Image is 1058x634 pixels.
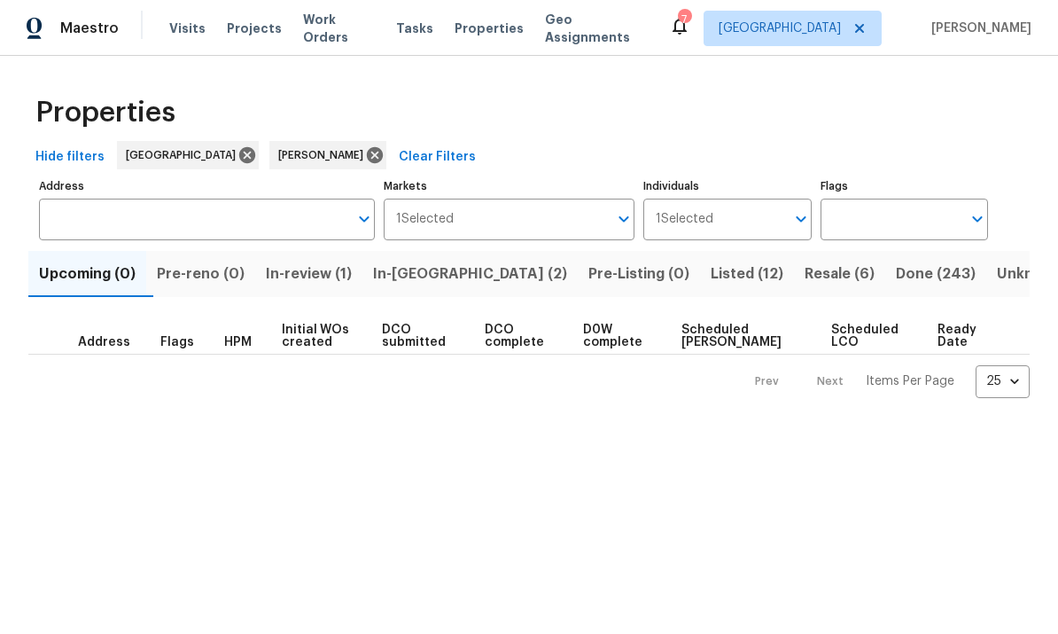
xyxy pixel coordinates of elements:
[160,336,194,348] span: Flags
[924,20,1031,37] span: [PERSON_NAME]
[937,324,985,348] span: Ready Date
[455,20,524,37] span: Properties
[352,207,377,231] button: Open
[60,20,119,37] span: Maestro
[738,365,1030,398] nav: Pagination Navigation
[678,11,690,28] div: 7
[789,207,813,231] button: Open
[373,262,567,286] span: In-[GEOGRAPHIC_DATA] (2)
[227,20,282,37] span: Projects
[821,181,988,192] label: Flags
[545,11,648,46] span: Geo Assignments
[866,372,954,390] p: Items Per Page
[681,324,801,348] span: Scheduled [PERSON_NAME]
[805,262,875,286] span: Resale (6)
[224,336,252,348] span: HPM
[382,324,455,348] span: DCO submitted
[896,262,976,286] span: Done (243)
[719,20,841,37] span: [GEOGRAPHIC_DATA]
[266,262,352,286] span: In-review (1)
[399,146,476,168] span: Clear Filters
[396,212,454,227] span: 1 Selected
[588,262,689,286] span: Pre-Listing (0)
[396,22,433,35] span: Tasks
[35,146,105,168] span: Hide filters
[976,358,1030,404] div: 25
[117,141,259,169] div: [GEOGRAPHIC_DATA]
[28,141,112,174] button: Hide filters
[169,20,206,37] span: Visits
[392,141,483,174] button: Clear Filters
[282,324,352,348] span: Initial WOs created
[485,324,553,348] span: DCO complete
[583,324,651,348] span: D0W complete
[278,146,370,164] span: [PERSON_NAME]
[35,104,175,121] span: Properties
[384,181,635,192] label: Markets
[965,207,990,231] button: Open
[611,207,636,231] button: Open
[831,324,906,348] span: Scheduled LCO
[78,336,130,348] span: Address
[711,262,783,286] span: Listed (12)
[39,262,136,286] span: Upcoming (0)
[157,262,245,286] span: Pre-reno (0)
[656,212,713,227] span: 1 Selected
[39,181,375,192] label: Address
[126,146,243,164] span: [GEOGRAPHIC_DATA]
[643,181,811,192] label: Individuals
[303,11,375,46] span: Work Orders
[269,141,386,169] div: [PERSON_NAME]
